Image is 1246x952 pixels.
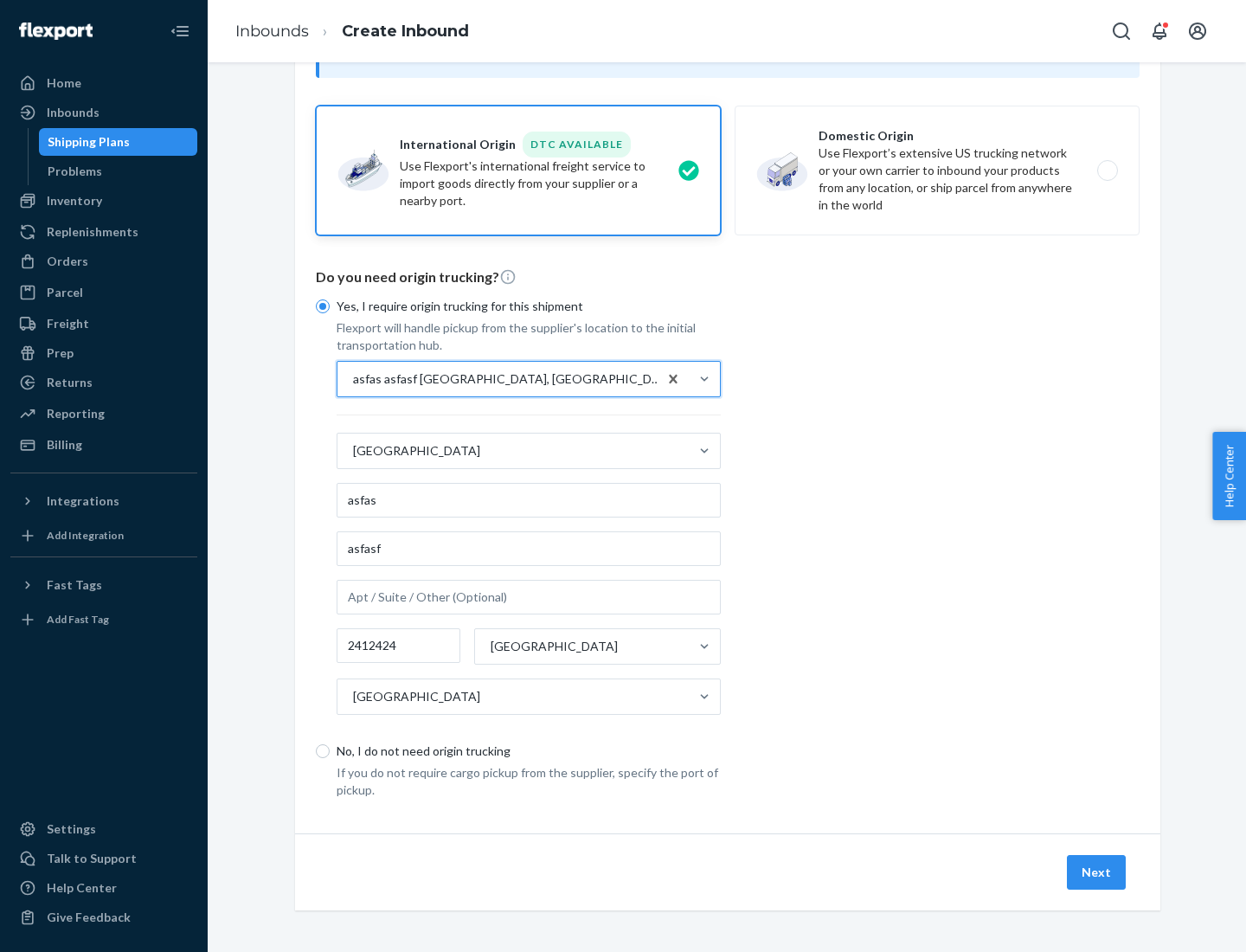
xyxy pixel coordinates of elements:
p: No, I do not need origin trucking [337,743,721,760]
a: Help Center [10,874,197,902]
a: Home [10,69,197,97]
p: Flexport will handle pickup from the supplier's location to the initial transportation hub. [337,319,721,354]
div: Help Center [47,879,117,897]
button: Integrations [10,487,197,515]
a: Inventory [10,187,197,215]
div: [GEOGRAPHIC_DATA] [353,442,480,460]
div: Inventory [47,192,102,209]
div: Give Feedback [47,909,131,926]
div: Parcel [47,284,83,301]
a: Talk to Support [10,845,197,872]
button: Open account menu [1180,14,1215,48]
input: Address [337,531,721,566]
input: Yes, I require origin trucking for this shipment [316,299,330,313]
button: Open Search Box [1104,14,1139,48]
input: [GEOGRAPHIC_DATA] [489,638,491,655]
div: Returns [47,374,93,391]
div: Talk to Support [47,850,137,867]
p: If you do not require cargo pickup from the supplier, specify the port of pickup. [337,764,721,799]
button: Next [1067,855,1126,890]
p: Yes, I require origin trucking for this shipment [337,298,721,315]
div: Orders [47,253,88,270]
div: [GEOGRAPHIC_DATA] [353,688,480,705]
div: Fast Tags [47,576,102,594]
div: Replenishments [47,223,138,241]
div: asfas asfasf [GEOGRAPHIC_DATA], [GEOGRAPHIC_DATA] 2412424 [353,370,666,388]
button: Open notifications [1142,14,1177,48]
input: [GEOGRAPHIC_DATA] [351,688,353,705]
a: Add Fast Tag [10,606,197,634]
div: Prep [47,344,74,362]
input: Apt / Suite / Other (Optional) [337,580,721,614]
div: Home [47,74,81,92]
button: Give Feedback [10,904,197,931]
a: Inbounds [10,99,197,126]
a: Create Inbound [342,22,469,41]
div: Add Integration [47,528,124,543]
div: Integrations [47,492,119,510]
a: Prep [10,339,197,367]
a: Replenishments [10,218,197,246]
a: Settings [10,815,197,843]
a: Reporting [10,400,197,428]
img: Flexport logo [19,23,93,40]
a: Shipping Plans [39,128,198,156]
p: Do you need origin trucking? [316,267,1140,287]
a: Inbounds [235,22,309,41]
a: Returns [10,369,197,396]
a: Add Integration [10,522,197,550]
div: Freight [47,315,89,332]
a: Billing [10,431,197,459]
a: Freight [10,310,197,338]
div: [GEOGRAPHIC_DATA] [491,638,618,655]
a: Parcel [10,279,197,306]
button: Fast Tags [10,571,197,599]
a: Orders [10,248,197,275]
input: Postal Code [337,628,460,663]
div: Reporting [47,405,105,422]
a: Problems [39,158,198,185]
input: No, I do not need origin trucking [316,744,330,758]
div: Inbounds [47,104,100,121]
button: Close Navigation [163,14,197,48]
input: Facility Name [337,483,721,518]
button: Help Center [1212,432,1246,520]
div: Settings [47,820,96,838]
div: Billing [47,436,82,453]
div: Shipping Plans [48,133,130,151]
input: [GEOGRAPHIC_DATA] [351,442,353,460]
ol: breadcrumbs [222,6,483,57]
div: Problems [48,163,102,180]
span: Inbounding with your own carrier? [368,48,749,62]
div: Add Fast Tag [47,612,109,627]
